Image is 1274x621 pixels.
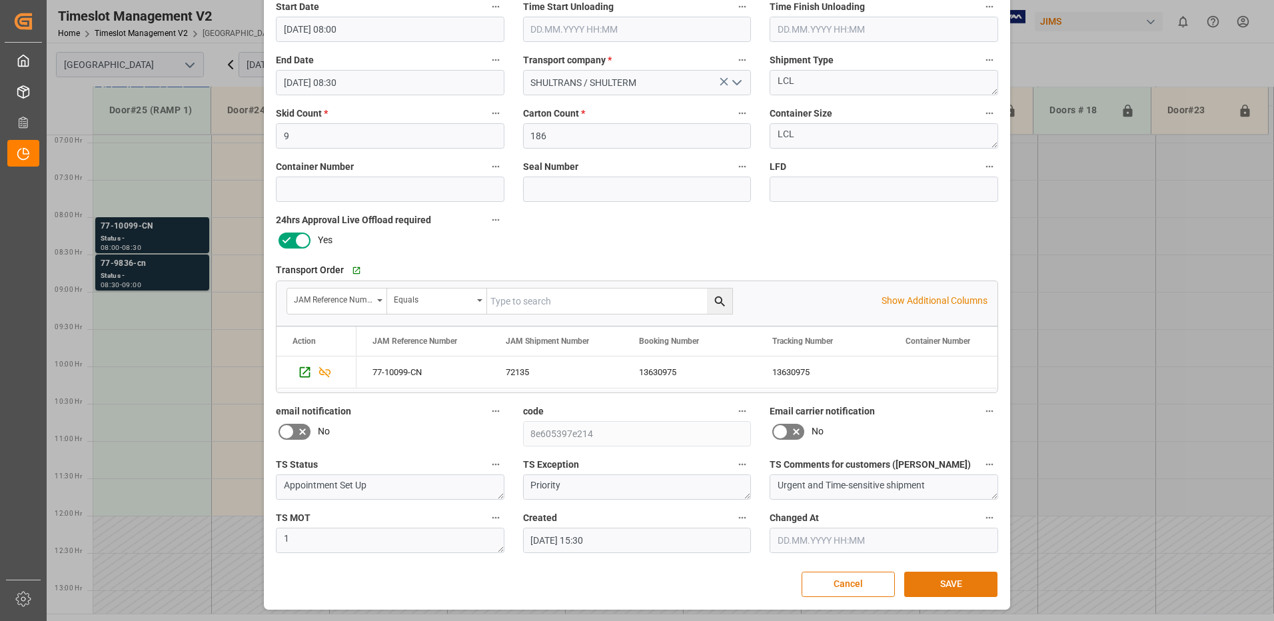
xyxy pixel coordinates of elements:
span: Email carrier notification [770,404,875,418]
button: Skid Count * [487,105,504,122]
button: Container Size [981,105,998,122]
span: No [812,424,824,438]
input: Type to search [487,289,732,314]
button: Created [734,509,751,526]
button: TS MOT [487,509,504,526]
button: Cancel [802,572,895,597]
input: DD.MM.YYYY HH:MM [523,17,752,42]
span: Container Size [770,107,832,121]
span: Container Number [276,160,354,174]
span: No [318,424,330,438]
button: TS Exception [734,456,751,473]
button: code [734,402,751,420]
span: JAM Shipment Number [506,336,589,346]
span: Carton Count [523,107,585,121]
div: 13630975 [756,356,890,388]
textarea: LCL [770,70,998,95]
textarea: LCL [770,123,998,149]
span: TS Comments for customers ([PERSON_NAME]) [770,458,971,472]
span: Transport Order [276,263,344,277]
span: LFD [770,160,786,174]
span: Yes [318,233,332,247]
button: SAVE [904,572,997,597]
span: Created [523,511,557,525]
button: search button [707,289,732,314]
div: JAM Reference Number [294,291,372,306]
button: 24hrs Approval Live Offload required [487,211,504,229]
span: code [523,404,544,418]
textarea: Priority [523,474,752,500]
button: Shipment Type [981,51,998,69]
div: 13630975 [623,356,756,388]
span: Booking Number [639,336,699,346]
input: DD.MM.YYYY HH:MM [276,17,504,42]
textarea: 1 [276,528,504,553]
span: Container Number [906,336,970,346]
span: Shipment Type [770,53,834,67]
input: DD.MM.YYYY HH:MM [770,17,998,42]
button: End Date [487,51,504,69]
textarea: Urgent and Time-sensitive shipment [770,474,998,500]
span: End Date [276,53,314,67]
button: open menu [726,73,746,93]
button: TS Status [487,456,504,473]
button: Email carrier notification [981,402,998,420]
button: open menu [287,289,387,314]
button: open menu [387,289,487,314]
button: TS Comments for customers ([PERSON_NAME]) [981,456,998,473]
span: Tracking Number [772,336,833,346]
div: Press SPACE to select this row. [277,356,356,388]
input: DD.MM.YYYY HH:MM [523,528,752,553]
span: Seal Number [523,160,578,174]
button: Carton Count * [734,105,751,122]
span: 24hrs Approval Live Offload required [276,213,431,227]
span: TS Exception [523,458,579,472]
span: Changed At [770,511,819,525]
span: TS MOT [276,511,311,525]
span: Transport company [523,53,612,67]
button: Changed At [981,509,998,526]
span: email notification [276,404,351,418]
button: LFD [981,158,998,175]
span: TS Status [276,458,318,472]
button: Transport company * [734,51,751,69]
span: JAM Reference Number [372,336,457,346]
input: DD.MM.YYYY HH:MM [770,528,998,553]
div: Equals [394,291,472,306]
p: Show Additional Columns [882,294,987,308]
span: Skid Count [276,107,328,121]
button: Seal Number [734,158,751,175]
textarea: Appointment Set Up [276,474,504,500]
input: DD.MM.YYYY HH:MM [276,70,504,95]
button: Container Number [487,158,504,175]
div: Action [293,336,316,346]
button: email notification [487,402,504,420]
div: 77-10099-CN [356,356,490,388]
div: 72135 [490,356,623,388]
